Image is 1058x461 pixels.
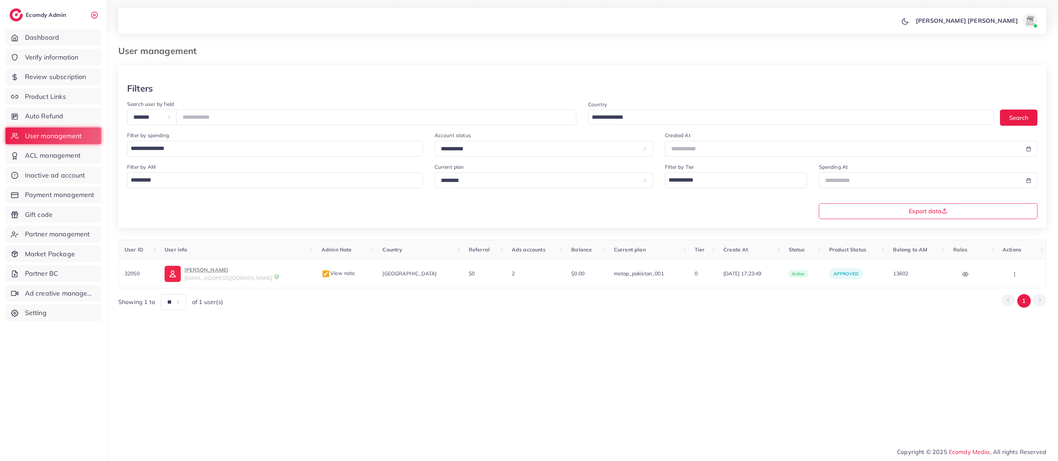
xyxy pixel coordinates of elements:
a: ACL management [6,147,101,164]
span: Auto Refund [25,111,64,121]
span: Payment management [25,190,94,200]
span: Product Links [25,92,66,101]
p: [PERSON_NAME] [PERSON_NAME] [916,16,1018,25]
div: Search for option [588,110,994,125]
a: Setting [6,304,101,321]
a: Payment management [6,186,101,203]
span: Market Package [25,249,75,259]
a: [PERSON_NAME] [PERSON_NAME]avatar [912,13,1040,28]
div: Search for option [665,172,807,188]
input: Search for option [589,112,985,123]
div: Search for option [127,172,423,188]
a: Auto Refund [6,108,101,125]
input: Search for option [666,174,797,186]
button: Go to page 1 [1017,294,1031,308]
a: Inactive ad account [6,167,101,184]
a: Ad creative management [6,285,101,302]
a: User management [6,128,101,144]
img: avatar [1023,13,1037,28]
a: Product Links [6,88,101,105]
span: ACL management [25,151,80,160]
a: Verify information [6,49,101,66]
span: Gift code [25,210,53,219]
a: Review subscription [6,68,101,85]
span: Dashboard [25,33,59,42]
span: Verify information [25,53,79,62]
span: Inactive ad account [25,171,85,180]
span: Setting [25,308,47,318]
span: Partner management [25,229,90,239]
a: Partner BC [6,265,101,282]
a: logoEcomdy Admin [10,8,68,21]
a: Gift code [6,206,101,223]
a: Partner management [6,226,101,243]
span: User management [25,131,82,141]
input: Search for option [128,174,413,186]
img: logo [10,8,23,21]
ul: Pagination [1001,294,1046,308]
span: Partner BC [25,269,58,278]
input: Search for option [128,142,413,155]
span: Ad creative management [25,289,96,298]
a: Dashboard [6,29,101,46]
span: Review subscription [25,72,86,82]
a: Market Package [6,246,101,262]
h2: Ecomdy Admin [26,11,68,18]
div: Search for option [127,141,423,157]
